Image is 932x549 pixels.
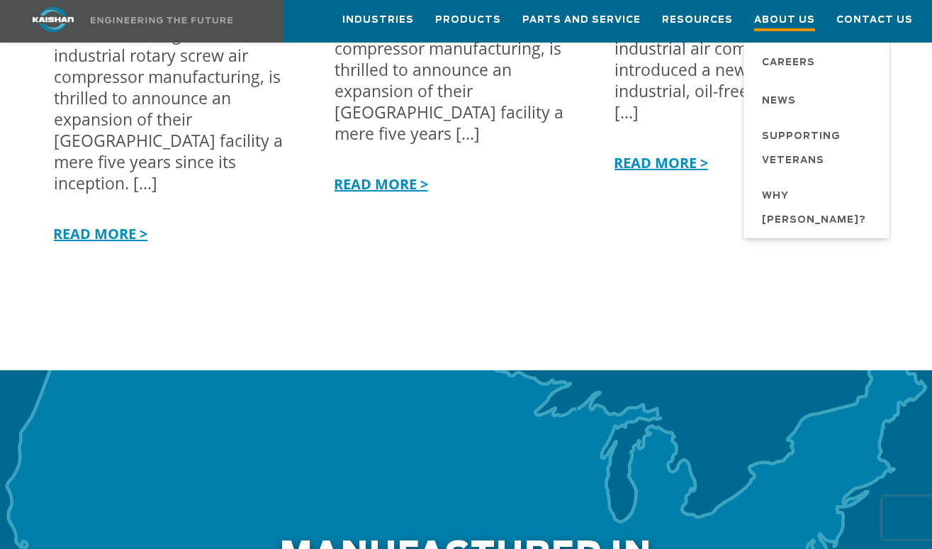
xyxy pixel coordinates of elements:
a: Why [PERSON_NAME]? [748,179,889,238]
a: Products [435,1,501,39]
span: Resources [662,12,733,28]
a: Contact Us [836,1,913,39]
span: Careers [762,51,815,75]
span: Products [435,12,501,28]
span: About Us [754,12,815,31]
span: Why [PERSON_NAME]? [762,184,875,233]
a: Industries [342,1,414,39]
a: READ MORE > [611,153,708,172]
a: Careers [748,43,889,81]
a: About Us [754,1,815,42]
img: Engineering the future [91,17,232,23]
a: News [748,81,889,119]
a: Supporting Veterans [748,119,889,179]
span: Industries [342,12,414,28]
a: READ MORE > [331,174,428,194]
div: Kaishan USA, a global leader in industrial rotary screw air compressor manufacturing, is thrilled... [54,23,303,194]
a: READ MORE > [50,224,147,243]
span: Supporting Veterans [762,125,875,173]
span: Parts and Service [522,12,641,28]
span: News [762,89,796,113]
a: Resources [662,1,733,39]
span: Contact Us [836,12,913,28]
a: Parts and Service [522,1,641,39]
